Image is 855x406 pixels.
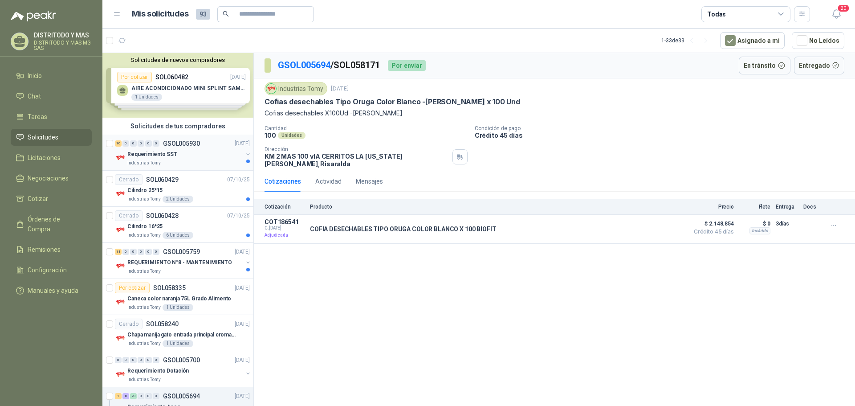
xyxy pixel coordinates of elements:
[803,204,821,210] p: Docs
[310,226,496,233] p: COFIA DESECHABLES TIPO ORUGA COLOR BLANCO X 100 BIOFIT
[331,85,349,93] p: [DATE]
[122,249,129,255] div: 0
[122,140,129,147] div: 0
[163,249,200,255] p: GSOL005759
[163,340,193,347] div: 1 Unidades
[235,248,250,256] p: [DATE]
[11,67,92,84] a: Inicio
[145,357,152,363] div: 0
[127,150,177,159] p: Requerimiento SST
[102,279,253,315] a: Por cotizarSOL058335[DATE] Company LogoCaneca color naranja 75L Grado AlimentoIndustrias Tomy1 Un...
[153,357,159,363] div: 0
[145,249,152,255] div: 0
[115,283,150,293] div: Por cotizar
[130,249,137,255] div: 0
[11,88,92,105] a: Chat
[115,261,126,271] img: Company Logo
[794,57,845,74] button: Entregado
[227,176,250,184] p: 07/10/25
[739,204,770,210] p: Flete
[115,297,126,308] img: Company Logo
[115,210,142,221] div: Cerrado
[127,268,161,275] p: Industrias Tomy
[163,140,200,147] p: GSOL005930
[28,91,41,101] span: Chat
[28,153,61,163] span: Licitaciones
[776,204,798,210] p: Entrega
[689,218,734,229] span: $ 2.148.854
[153,140,159,147] div: 0
[127,258,232,267] p: REQUERIMIENTO N°8 - MANTENIMIENTO
[115,333,126,344] img: Company Logo
[115,140,122,147] div: 10
[265,204,305,210] p: Cotización
[837,4,850,12] span: 20
[388,60,426,71] div: Por enviar
[235,284,250,292] p: [DATE]
[115,174,142,185] div: Cerrado
[28,71,42,81] span: Inicio
[115,152,126,163] img: Company Logo
[127,367,189,375] p: Requerimiento Dotación
[163,393,200,399] p: GSOL005694
[102,207,253,243] a: CerradoSOL06042807/10/25 Company LogoCilindro 16*25Industrias Tomy6 Unidades
[130,140,137,147] div: 0
[11,282,92,299] a: Manuales y ayuda
[661,33,713,48] div: 1 - 33 de 33
[127,295,231,303] p: Caneca color naranja 75L Grado Alimento
[163,196,193,203] div: 2 Unidades
[102,53,253,118] div: Solicitudes de nuevos compradoresPor cotizarSOL060482[DATE] AIRE ACONDICIONADO MINI SPLINT SAMSUN...
[11,241,92,258] a: Remisiones
[130,393,137,399] div: 20
[127,304,161,311] p: Industrias Tomy
[127,331,238,339] p: Chapa manija gato entrada principal cromado mate llave de seguridad
[146,321,179,327] p: SOL058240
[28,245,61,254] span: Remisiones
[34,40,92,51] p: DISTRITODO Y MAS MG SAS
[115,355,252,383] a: 0 0 0 0 0 0 GSOL005700[DATE] Company LogoRequerimiento DotaciónIndustrias Tomy
[265,97,520,107] p: Cofias desechables Tipo Oruga Color Blanco -[PERSON_NAME] x 100 Und
[828,6,844,22] button: 20
[138,357,144,363] div: 0
[122,357,129,363] div: 0
[739,218,770,229] p: $ 0
[265,152,449,168] p: KM 2 MAS 100 vIA CERRITOS LA [US_STATE] [PERSON_NAME] , Risaralda
[11,129,92,146] a: Solicitudes
[163,304,193,311] div: 1 Unidades
[153,249,159,255] div: 0
[138,140,144,147] div: 0
[11,262,92,279] a: Configuración
[115,189,126,199] img: Company Logo
[310,204,684,210] p: Producto
[138,249,144,255] div: 0
[115,319,142,329] div: Cerrado
[28,286,78,295] span: Manuales y ayuda
[145,393,152,399] div: 0
[122,393,129,399] div: 8
[28,214,83,234] span: Órdenes de Compra
[792,32,844,49] button: No Leídos
[265,226,305,231] span: C: [DATE]
[163,357,200,363] p: GSOL005700
[265,218,305,226] p: COT186541
[11,211,92,238] a: Órdenes de Compra
[235,139,250,148] p: [DATE]
[102,315,253,351] a: CerradoSOL058240[DATE] Company LogoChapa manija gato entrada principal cromado mate llave de segu...
[265,131,276,139] p: 100
[196,9,210,20] span: 93
[278,58,381,72] p: / SOL058171
[749,227,770,234] div: Incluido
[28,173,69,183] span: Negociaciones
[278,132,305,139] div: Unidades
[127,222,163,231] p: Cilindro 16*25
[235,320,250,328] p: [DATE]
[127,186,163,195] p: Cilindro 25*15
[265,231,305,240] p: Adjudicada
[127,196,161,203] p: Industrias Tomy
[475,131,851,139] p: Crédito 45 días
[315,176,342,186] div: Actividad
[106,57,250,63] button: Solicitudes de nuevos compradores
[28,194,48,204] span: Cotizar
[130,357,137,363] div: 0
[235,392,250,401] p: [DATE]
